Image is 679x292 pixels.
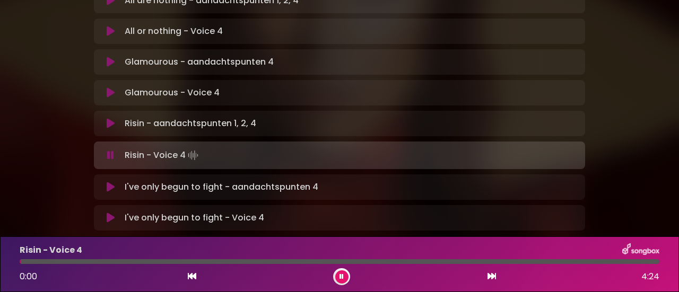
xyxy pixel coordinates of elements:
[125,148,201,163] p: Risin - Voice 4
[20,270,37,282] span: 0:00
[186,148,201,163] img: waveform4.gif
[125,211,264,224] p: I've only begun to fight - Voice 4
[125,86,220,99] p: Glamourous - Voice 4
[125,25,223,38] p: All or nothing - Voice 4
[20,244,82,256] p: Risin - Voice 4
[125,117,256,130] p: Risin - aandachtspunten 1, 2, 4
[125,56,274,68] p: Glamourous - aandachtspunten 4
[622,243,659,257] img: songbox-logo-white.png
[641,270,659,283] span: 4:24
[125,181,318,193] p: I've only begun to fight - aandachtspunten 4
